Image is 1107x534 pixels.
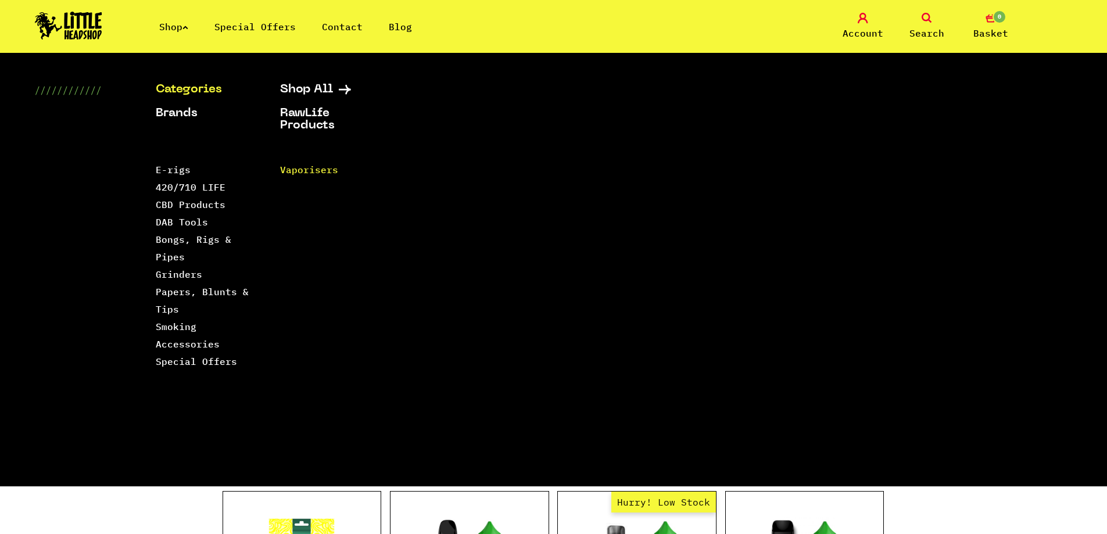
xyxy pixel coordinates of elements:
[156,84,251,96] a: Categories
[280,107,375,132] a: RawLife Products
[389,21,412,33] a: Blog
[993,10,1006,24] span: 0
[156,234,231,263] a: Bongs, Rigs & Pipes
[156,107,251,120] a: Brands
[156,164,191,175] a: E-rigs
[322,21,363,33] a: Contact
[156,286,249,315] a: Papers, Blunts & Tips
[611,492,716,513] span: Hurry! Low Stock
[156,216,208,228] a: DAB Tools
[962,13,1020,40] a: 0 Basket
[159,21,188,33] a: Shop
[156,268,202,280] a: Grinders
[156,199,225,210] a: CBD Products
[909,26,944,40] span: Search
[973,26,1008,40] span: Basket
[156,181,225,193] a: 420/710 LIFE
[843,26,883,40] span: Account
[35,12,102,40] img: Little Head Shop Logo
[156,321,220,350] a: Smoking Accessories
[280,164,338,175] a: Vaporisers
[280,84,375,96] a: Shop All
[898,13,956,40] a: Search
[156,356,237,367] a: Special Offers
[214,21,296,33] a: Special Offers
